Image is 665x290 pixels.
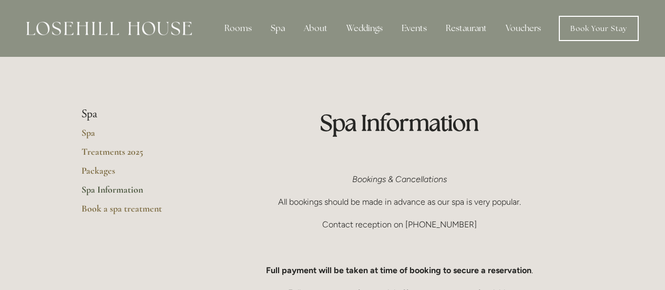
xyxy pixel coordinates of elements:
[216,217,584,232] p: Contact reception on [PHONE_NUMBER]
[81,203,182,222] a: Book a spa treatment
[559,16,639,41] a: Book Your Stay
[338,18,391,39] div: Weddings
[437,18,495,39] div: Restaurant
[81,146,182,165] a: Treatments 2025
[262,18,293,39] div: Spa
[81,165,182,184] a: Packages
[497,18,549,39] a: Vouchers
[81,184,182,203] a: Spa Information
[352,174,447,184] em: Bookings & Cancellations
[393,18,435,39] div: Events
[266,265,531,275] strong: Full payment will be taken at time of booking to secure a reservation
[81,127,182,146] a: Spa
[295,18,336,39] div: About
[81,107,182,121] li: Spa
[216,18,260,39] div: Rooms
[216,263,584,277] p: .
[320,108,479,137] strong: Spa Information
[216,195,584,209] p: All bookings should be made in advance as our spa is very popular.
[26,22,192,35] img: Losehill House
